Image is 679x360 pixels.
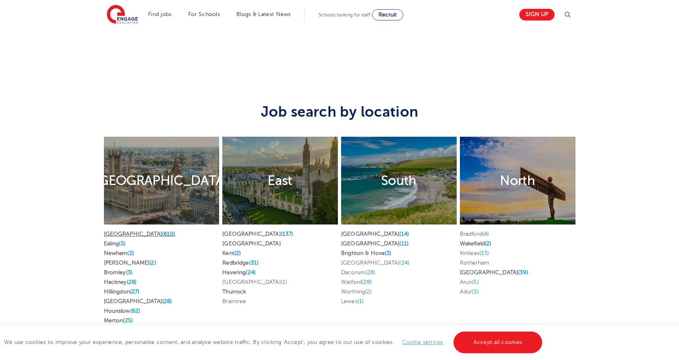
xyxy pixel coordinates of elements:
[480,250,489,256] span: (13)
[246,269,256,275] span: (24)
[104,269,132,275] a: Bromley(3)
[148,11,172,17] a: Find jobs
[102,87,577,120] h3: Job search by location
[319,12,370,18] span: Schools looking for staff
[162,298,172,304] span: (28)
[104,250,134,256] a: Newham(2)
[341,231,409,237] a: [GEOGRAPHIC_DATA](14)
[127,250,134,256] span: (2)
[104,241,126,247] a: Ealing(5)
[104,260,156,266] a: [PERSON_NAME](2)
[222,277,338,287] li: [GEOGRAPHIC_DATA]
[104,231,175,237] a: [GEOGRAPHIC_DATA](610)
[472,289,478,295] span: (3)
[222,250,241,256] a: Kent(2)
[460,241,492,247] a: Wakefield(2)
[95,172,228,189] h2: [GEOGRAPHIC_DATA]
[104,279,137,285] a: Hackney(28)
[460,287,575,297] li: Adur
[104,298,172,304] a: [GEOGRAPHIC_DATA](28)
[365,289,372,295] span: (2)
[126,269,132,275] span: (3)
[372,9,403,20] a: Recruit
[123,318,133,324] span: (25)
[234,250,241,256] span: (2)
[222,297,338,306] li: Braintree
[399,231,409,237] span: (14)
[399,241,409,247] span: (11)
[130,289,140,295] span: (27)
[104,318,133,324] a: Merton(25)
[281,279,287,285] span: (1)
[402,339,443,345] a: Cookie settings
[453,332,543,353] a: Accept all cookies
[341,258,457,268] li: [GEOGRAPHIC_DATA]
[130,308,140,314] span: (62)
[222,260,258,266] a: Redbridge(31)
[222,269,256,275] a: Havering(24)
[366,269,376,275] span: (28)
[149,260,156,266] span: (2)
[104,289,140,295] a: Hillingdon(27)
[381,172,417,189] h2: South
[341,250,392,256] a: Brighton & Hove(3)
[222,289,246,295] a: Thurrock
[188,11,220,17] a: For Schools
[236,11,291,17] a: Blogs & Latest News
[460,229,575,239] li: Bradford
[341,287,457,297] li: Worthing
[341,268,457,277] li: Dacorum
[107,5,138,25] img: Engage Education
[222,241,281,247] a: [GEOGRAPHIC_DATA]
[518,269,528,275] span: (39)
[104,308,140,314] a: Hounslow(62)
[385,250,391,256] span: (3)
[362,279,372,285] span: (28)
[222,231,293,237] a: [GEOGRAPHIC_DATA](137)
[472,279,478,285] span: (5)
[268,172,292,189] h2: East
[482,231,489,237] span: (4)
[358,298,364,304] span: (1)
[249,260,259,266] span: (31)
[485,241,491,247] span: (2)
[460,269,528,275] a: [GEOGRAPHIC_DATA](39)
[162,231,175,237] span: (610)
[281,231,293,237] span: (137)
[4,339,544,345] span: We use cookies to improve your experience, personalise content, and analyse website traffic. By c...
[460,249,575,258] li: Kirklees
[399,260,409,266] span: (24)
[341,241,409,247] a: [GEOGRAPHIC_DATA](11)
[378,12,397,18] span: Recruit
[341,277,457,287] li: Watford
[341,297,457,306] li: Lewes
[460,258,575,268] li: Rotherham
[519,9,555,20] a: Sign up
[500,172,535,189] h2: North
[119,241,125,247] span: (5)
[460,277,575,287] li: Arun
[127,279,137,285] span: (28)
